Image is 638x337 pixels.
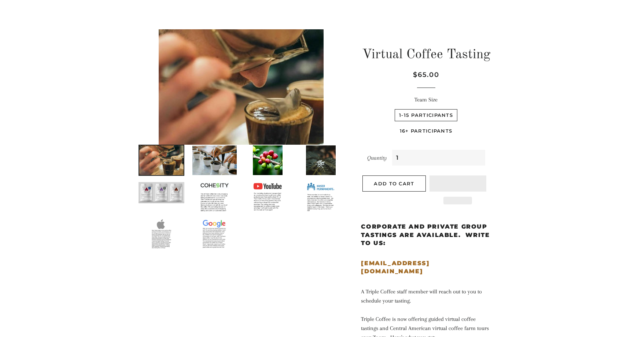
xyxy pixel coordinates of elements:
[252,181,284,212] img: Virtual Coffee Tasting-Roasted Coffee-Triple Coffee Co.
[361,260,429,275] a: [EMAIL_ADDRESS][DOMAIN_NAME]
[413,71,439,79] span: $65.00
[362,175,425,192] button: Add to Cart
[192,145,238,176] img: Virtual Coffee Tasting
[252,145,283,176] img: Virtual Coffee Tasting-Roasted Coffee-Triple Coffee Co.
[361,223,490,247] strong: Corporate and private group tastings are available. Write to us:
[367,153,387,163] label: Quantity
[374,181,414,186] span: Add to Cart
[305,145,336,176] img: Virtual Coffee Tasting-Roasted Coffee-Triple Coffee Co.
[306,181,335,212] img: Virtual Coffee Tasting-Roasted Coffee-Triple Coffee Co.
[159,29,324,176] img: Virtual Coffee Tasting
[199,181,229,212] img: Virtual Coffee Tasting-Roasted Coffee-Triple Coffee Co.
[361,95,491,104] label: Team Size
[138,181,185,204] img: Virtual Coffee Tasting-Roasted Coffee-Triple Coffee Co.
[395,109,457,121] label: 1-15 Participants
[361,287,491,305] p: A Triple Coffee staff member will reach out to you to schedule your tasting.
[395,125,457,137] label: 16+ Participants
[139,145,185,176] img: Virtual Coffee Tasting
[151,218,173,249] img: Virtual Coffee Tasting-Roasted Coffee-Triple Coffee Co.
[202,218,227,249] img: Virtual Coffee Tasting-Roasted Coffee-Triple Coffee Co.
